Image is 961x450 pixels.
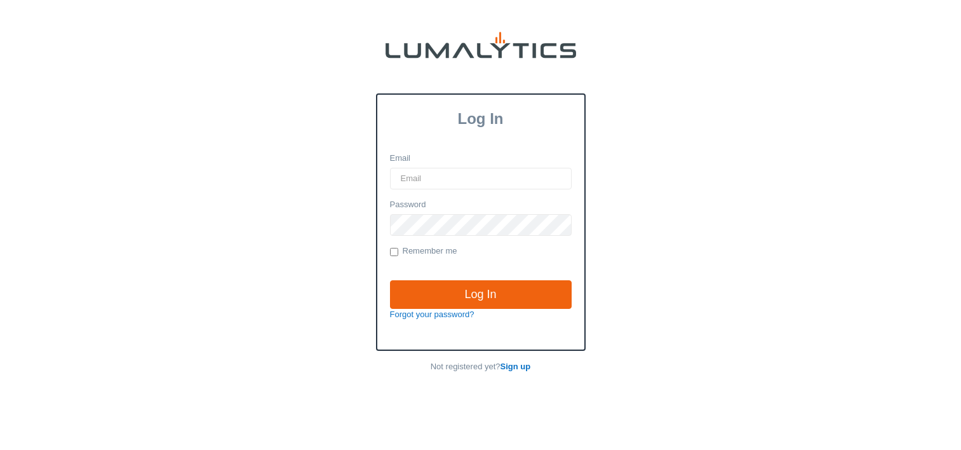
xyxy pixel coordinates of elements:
[390,280,572,310] input: Log In
[390,245,457,258] label: Remember me
[377,110,584,128] h3: Log In
[390,199,426,211] label: Password
[390,310,474,319] a: Forgot your password?
[386,32,576,58] img: lumalytics-black-e9b537c871f77d9ce8d3a6940f85695cd68c596e3f819dc492052d1098752254.png
[390,168,572,189] input: Email
[501,362,531,371] a: Sign up
[390,153,411,165] label: Email
[390,248,398,256] input: Remember me
[376,361,586,373] p: Not registered yet?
